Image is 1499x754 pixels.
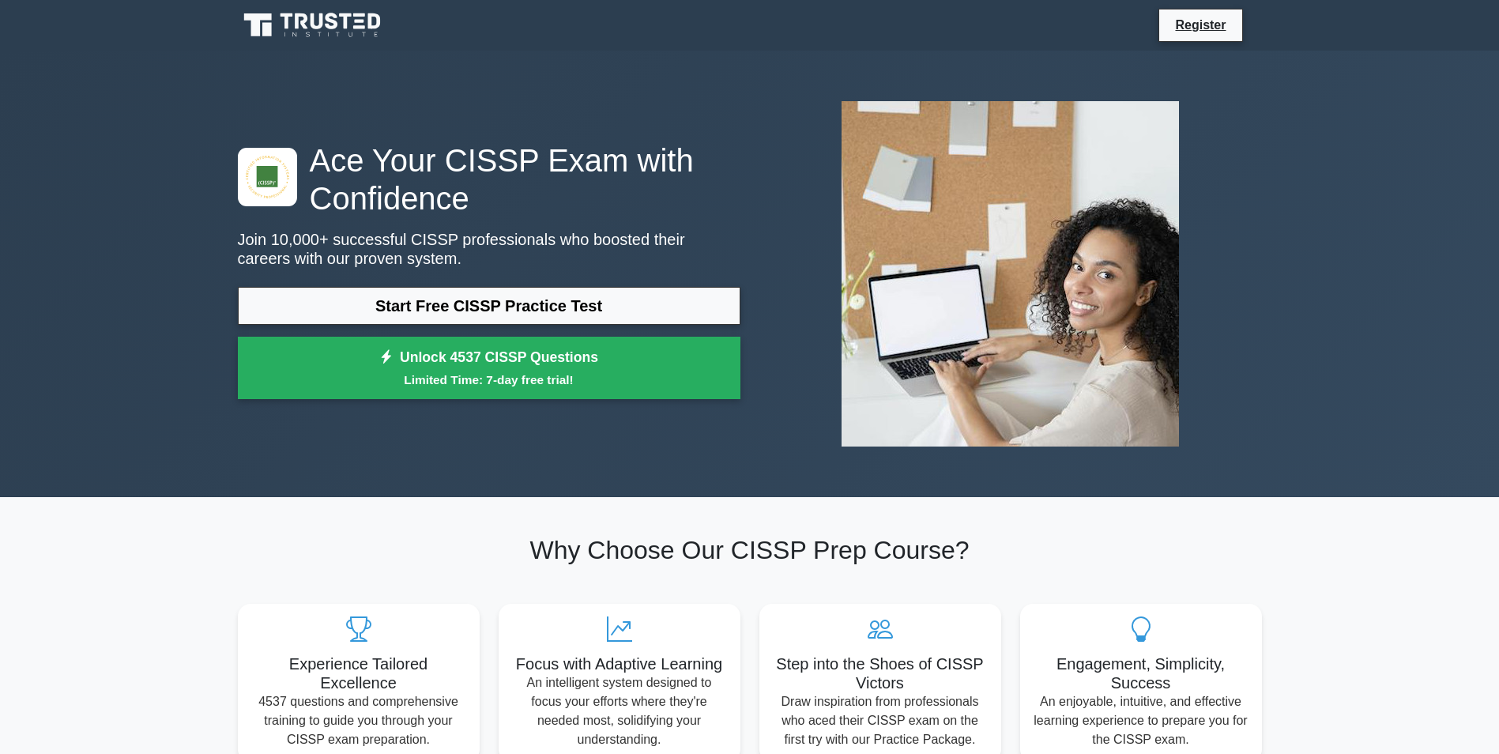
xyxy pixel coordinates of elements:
a: Unlock 4537 CISSP QuestionsLimited Time: 7-day free trial! [238,337,740,400]
h5: Engagement, Simplicity, Success [1033,654,1249,692]
p: Join 10,000+ successful CISSP professionals who boosted their careers with our proven system. [238,230,740,268]
h2: Why Choose Our CISSP Prep Course? [238,535,1262,565]
h5: Experience Tailored Excellence [250,654,467,692]
h1: Ace Your CISSP Exam with Confidence [238,141,740,217]
p: 4537 questions and comprehensive training to guide you through your CISSP exam preparation. [250,692,467,749]
small: Limited Time: 7-day free trial! [258,371,721,389]
a: Start Free CISSP Practice Test [238,287,740,325]
p: Draw inspiration from professionals who aced their CISSP exam on the first try with our Practice ... [772,692,989,749]
h5: Step into the Shoes of CISSP Victors [772,654,989,692]
a: Register [1166,15,1235,35]
p: An enjoyable, intuitive, and effective learning experience to prepare you for the CISSP exam. [1033,692,1249,749]
p: An intelligent system designed to focus your efforts where they're needed most, solidifying your ... [511,673,728,749]
h5: Focus with Adaptive Learning [511,654,728,673]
